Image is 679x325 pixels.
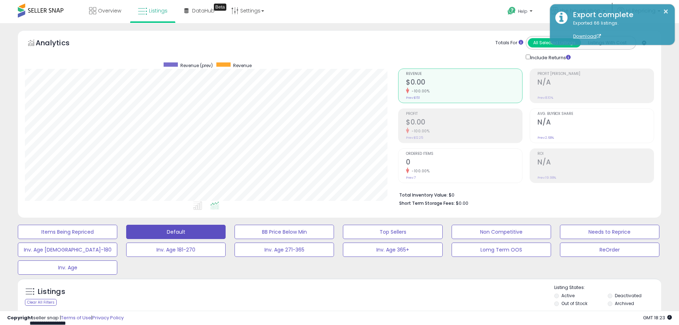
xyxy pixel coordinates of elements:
[406,152,522,156] span: Ordered Items
[561,293,575,299] label: Active
[406,158,522,168] h2: 0
[343,243,442,257] button: Inv. Age 365+
[560,225,659,239] button: Needs to Reprice
[502,1,540,23] a: Help
[518,8,528,14] span: Help
[149,7,168,14] span: Listings
[560,243,659,257] button: ReOrder
[409,128,429,134] small: -100.00%
[573,33,601,39] a: Download
[561,300,587,306] label: Out of Stock
[7,314,33,321] strong: Copyright
[568,20,669,40] div: Exported 66 listings.
[235,225,334,239] button: BB Price Below Min
[537,136,554,140] small: Prev: 2.68%
[554,284,661,291] p: Listing States:
[537,118,654,128] h2: N/A
[452,225,551,239] button: Non Competitive
[192,7,215,14] span: DataHub
[406,78,522,88] h2: $0.00
[126,243,226,257] button: Inv. Age 181-270
[537,176,556,180] small: Prev: 19.98%
[507,6,516,15] i: Get Help
[537,96,553,100] small: Prev: 8.10%
[235,243,334,257] button: Inv. Age 271-365
[537,158,654,168] h2: N/A
[537,112,654,116] span: Avg. Buybox Share
[399,190,649,199] li: $0
[615,300,634,306] label: Archived
[537,152,654,156] span: ROI
[126,225,226,239] button: Default
[409,88,429,94] small: -100.00%
[214,4,226,11] div: Tooltip anchor
[98,7,121,14] span: Overview
[456,200,468,207] span: $0.00
[7,315,124,321] div: seller snap | |
[495,40,523,46] div: Totals For
[36,38,83,50] h5: Analytics
[520,53,579,61] div: Include Returns
[18,260,117,275] button: Inv. Age
[92,314,124,321] a: Privacy Policy
[406,118,522,128] h2: $0.00
[343,225,442,239] button: Top Sellers
[568,10,669,20] div: Export complete
[233,62,252,68] span: Revenue
[663,7,669,16] button: ×
[61,314,91,321] a: Terms of Use
[615,293,642,299] label: Deactivated
[528,38,581,47] button: All Selected Listings
[452,243,551,257] button: Lomg Term OOS
[399,192,448,198] b: Total Inventory Value:
[537,72,654,76] span: Profit [PERSON_NAME]
[406,176,416,180] small: Prev: 7
[409,168,429,174] small: -100.00%
[643,314,672,321] span: 2025-09-8 18:23 GMT
[18,225,117,239] button: Items Being Repriced
[406,96,420,100] small: Prev: $151
[38,287,65,297] h5: Listings
[537,78,654,88] h2: N/A
[25,299,57,306] div: Clear All Filters
[18,243,117,257] button: Inv. Age [DEMOGRAPHIC_DATA]-180
[399,200,455,206] b: Short Term Storage Fees:
[180,62,213,68] span: Revenue (prev)
[406,112,522,116] span: Profit
[406,72,522,76] span: Revenue
[406,136,423,140] small: Prev: $12.25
